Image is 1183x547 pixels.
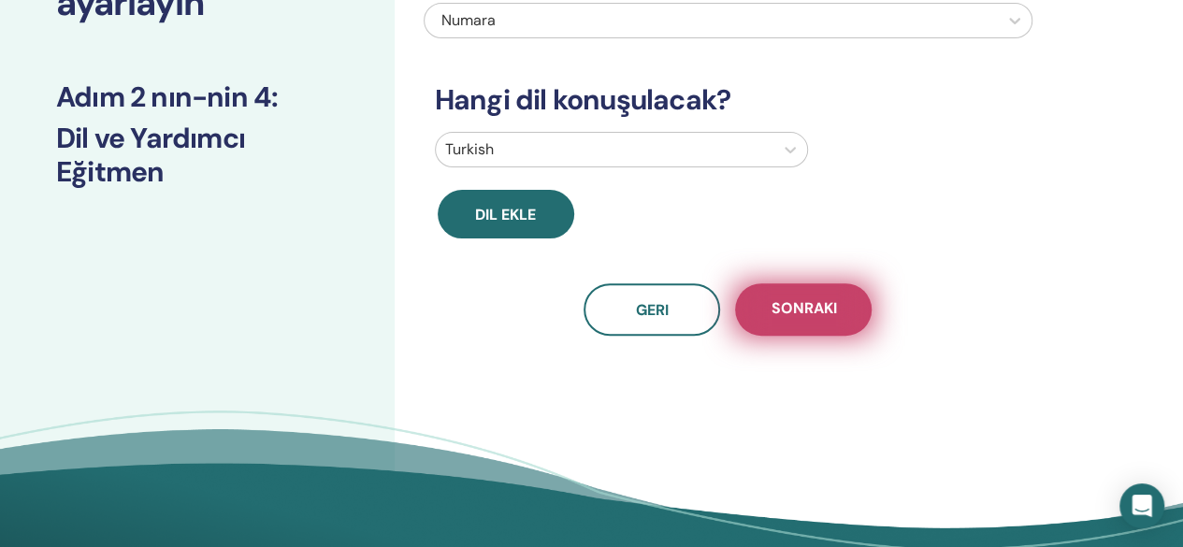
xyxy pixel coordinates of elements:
h3: Adım 2 nın-nin 4 : [56,80,339,114]
span: Sonraki [771,298,836,322]
span: Geri [636,300,669,320]
h3: Dil ve Yardımcı Eğitmen [56,122,339,189]
button: Sonraki [735,283,872,336]
button: Geri [584,283,720,336]
button: Dil ekle [438,190,574,238]
div: Open Intercom Messenger [1119,483,1164,528]
span: Numara [441,10,496,30]
h3: Hangi dil konuşulacak? [424,83,1032,117]
span: Dil ekle [475,205,536,224]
